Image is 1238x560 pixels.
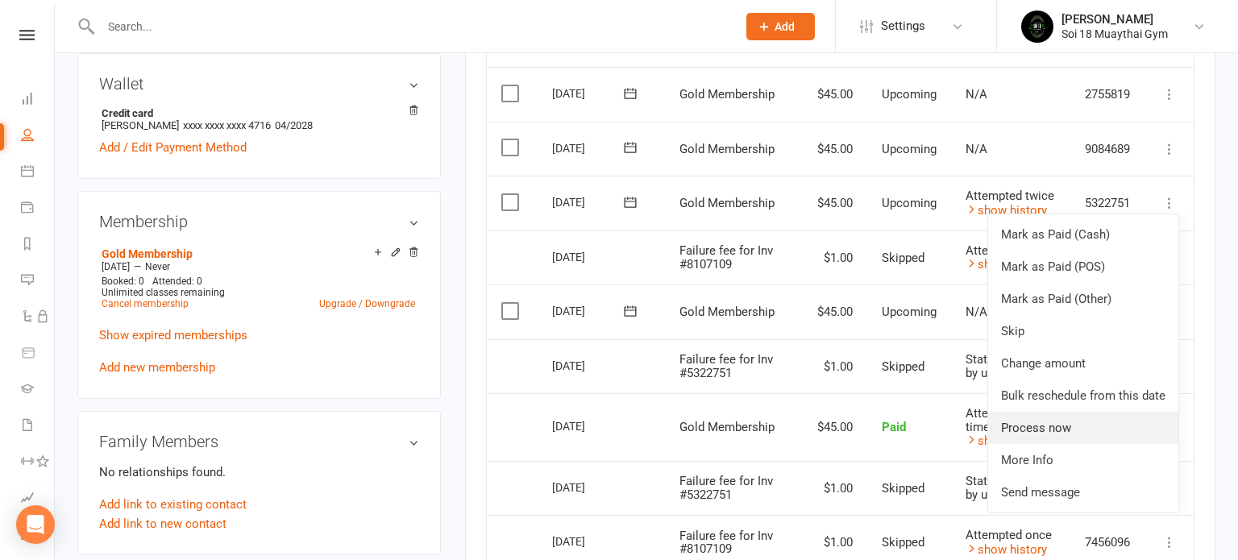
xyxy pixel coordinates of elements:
p: No relationships found. [99,463,419,482]
span: Attempted once [966,243,1052,258]
span: Status changed by user [966,474,1049,502]
div: [DATE] [552,244,626,269]
td: $45.00 [798,67,867,122]
span: Gold Membership [679,87,775,102]
span: Upcoming [882,305,937,319]
li: [PERSON_NAME] [99,105,419,134]
span: Gold Membership [679,142,775,156]
span: Gold Membership [679,305,775,319]
div: [PERSON_NAME] [1061,12,1168,27]
h3: Membership [99,213,419,230]
h3: Wallet [99,75,419,93]
span: Add [775,20,795,33]
a: Show expired memberships [99,328,247,342]
span: Failure fee for Inv #5322751 [679,474,773,502]
div: [DATE] [552,135,626,160]
span: Settings [881,8,925,44]
a: Add new membership [99,360,215,375]
span: Skipped [882,251,924,265]
span: Attempted once [966,528,1052,542]
span: Failure fee for Inv #8107109 [679,529,773,557]
div: [DATE] [552,298,626,323]
a: More Info [988,444,1178,476]
a: People [21,118,54,155]
a: Cancel membership [102,298,189,309]
span: Unlimited classes remaining [102,287,225,298]
a: Reports [21,227,54,263]
td: $45.00 [798,122,867,176]
span: Failure fee for Inv #8107109 [679,243,773,272]
a: Assessments [21,481,54,517]
span: Upcoming [882,142,937,156]
input: Search... [96,15,725,38]
a: Dashboard [21,82,54,118]
a: Payments [21,191,54,227]
h3: Family Members [99,433,419,450]
span: Gold Membership [679,196,775,210]
a: Mark as Paid (POS) [988,251,1178,283]
span: N/A [966,87,987,102]
a: Mark as Paid (Cash) [988,218,1178,251]
span: Attended: 0 [152,276,202,287]
span: Upcoming [882,87,937,102]
a: show history [966,542,1047,557]
a: Calendar [21,155,54,191]
a: Upgrade / Downgrade [319,298,415,309]
a: Bulk reschedule from this date [988,380,1178,412]
a: Skip [988,315,1178,347]
span: N/A [966,305,987,319]
a: show history [966,257,1047,272]
a: Add link to existing contact [99,495,247,514]
a: Process now [988,412,1178,444]
td: $1.00 [798,339,867,394]
span: Skipped [882,481,924,496]
td: $1.00 [798,461,867,516]
span: Upcoming [882,196,937,210]
a: Add link to new contact [99,514,226,533]
div: [DATE] [552,475,626,500]
td: 2755819 [1070,67,1145,122]
td: 5322751 [1070,176,1145,230]
span: Attempted twice [966,189,1054,203]
div: [DATE] [552,189,626,214]
div: [DATE] [552,529,626,554]
a: show history [966,433,1047,448]
span: Failure fee for Inv #5322751 [679,352,773,380]
span: 04/2028 [275,119,313,131]
span: Attempted 4 times [966,406,1032,434]
span: Skipped [882,359,924,374]
img: thumb_image1716960047.png [1021,10,1053,43]
div: [DATE] [552,353,626,378]
span: [DATE] [102,261,130,272]
span: Never [145,261,170,272]
span: Gold Membership [679,420,775,434]
span: xxxx xxxx xxxx 4716 [183,119,271,131]
a: Add / Edit Payment Method [99,138,247,157]
a: Gold Membership [102,247,193,260]
a: Change amount [988,347,1178,380]
div: — [98,260,419,273]
span: Skipped [882,535,924,550]
div: [DATE] [552,81,626,106]
span: Paid [882,420,906,434]
td: $45.00 [798,176,867,230]
a: Mark as Paid (Other) [988,283,1178,315]
div: Open Intercom Messenger [16,505,55,544]
button: Add [746,13,815,40]
td: $45.00 [798,284,867,339]
a: Send message [988,476,1178,508]
a: show history [966,203,1047,218]
span: Booked: 0 [102,276,144,287]
span: N/A [966,142,987,156]
td: $45.00 [798,393,867,461]
a: Product Sales [21,336,54,372]
td: 9084689 [1070,122,1145,176]
strong: Credit card [102,107,411,119]
td: $1.00 [798,230,867,285]
div: Soi 18 Muaythai Gym [1061,27,1168,41]
div: [DATE] [552,413,626,438]
span: Status changed by user [966,352,1049,380]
